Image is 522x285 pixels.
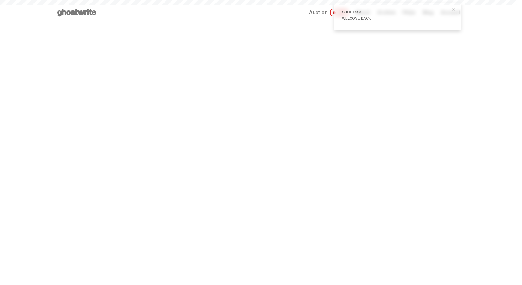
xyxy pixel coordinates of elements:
div: Success! [342,10,448,14]
div: Welcome back! [342,16,448,20]
span: Auction [309,10,327,15]
button: close [448,4,459,15]
span: LIVE [330,9,348,16]
a: Auction LIVE [309,9,348,16]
